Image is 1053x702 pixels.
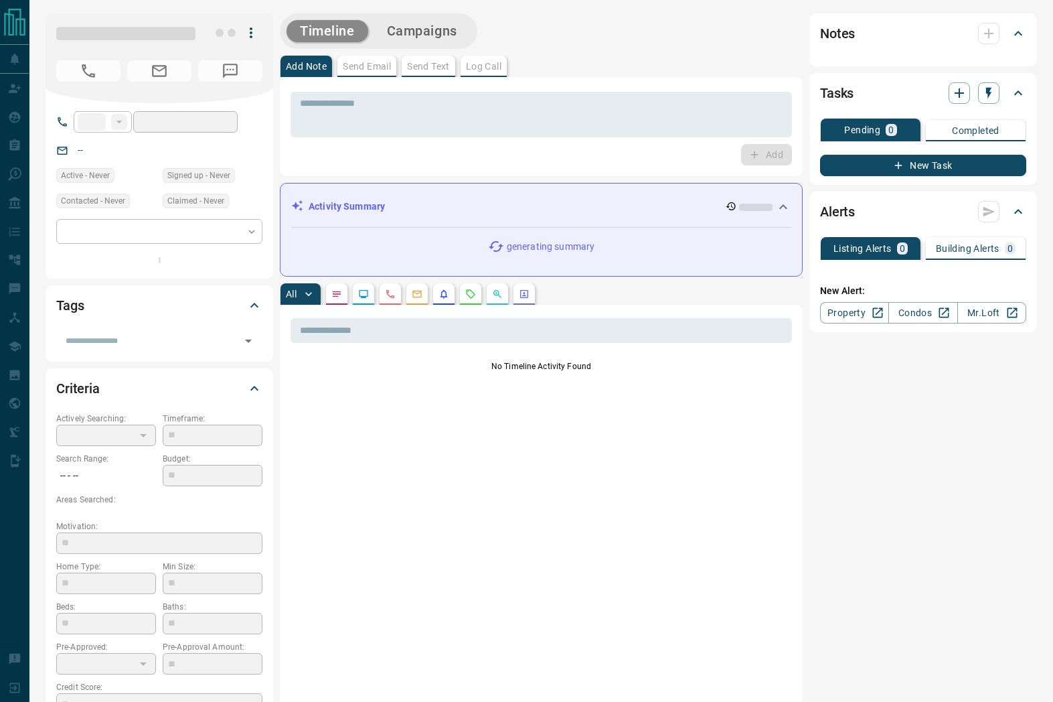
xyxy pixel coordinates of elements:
p: Pending [844,125,880,135]
p: 0 [1007,244,1013,253]
svg: Notes [331,289,342,299]
p: Credit Score: [56,681,262,693]
span: Claimed - Never [167,194,224,208]
div: Tasks [820,77,1026,109]
span: Active - Never [61,169,110,182]
svg: Opportunities [492,289,503,299]
p: Completed [952,126,999,135]
p: Min Size: [163,561,262,573]
p: Budget: [163,453,262,465]
svg: Lead Browsing Activity [358,289,369,299]
svg: Listing Alerts [438,289,449,299]
p: -- - -- [56,465,156,487]
span: Contacted - Never [61,194,125,208]
p: 0 [888,125,894,135]
svg: Agent Actions [519,289,530,299]
span: No Number [56,60,120,82]
p: Listing Alerts [833,244,892,253]
div: Activity Summary [291,194,791,219]
div: Tags [56,289,262,322]
div: Alerts [820,196,1026,228]
button: Open [239,332,258,350]
span: Signed up - Never [167,169,230,182]
h2: Alerts [820,201,855,222]
div: Criteria [56,372,262,405]
p: Areas Searched: [56,494,262,506]
p: Actively Searching: [56,413,156,425]
p: Search Range: [56,453,156,465]
button: Campaigns [374,20,471,42]
p: Building Alerts [936,244,999,253]
p: No Timeline Activity Found [291,360,792,372]
h2: Tags [56,295,84,316]
h2: Criteria [56,378,100,399]
p: Motivation: [56,520,262,533]
button: Timeline [287,20,368,42]
span: No Email [127,60,191,82]
p: Home Type: [56,561,156,573]
span: No Number [198,60,262,82]
button: New Task [820,155,1026,176]
p: Add Note [286,62,327,71]
p: Beds: [56,601,156,613]
p: Timeframe: [163,413,262,425]
p: Pre-Approval Amount: [163,641,262,653]
svg: Emails [412,289,422,299]
a: Mr.Loft [957,302,1026,324]
p: New Alert: [820,284,1026,298]
a: Property [820,302,889,324]
p: Pre-Approved: [56,641,156,653]
a: Condos [888,302,957,324]
svg: Requests [465,289,476,299]
p: generating summary [507,240,594,254]
a: -- [78,145,83,155]
svg: Calls [385,289,396,299]
p: All [286,289,297,299]
h2: Notes [820,23,855,44]
h2: Tasks [820,82,854,104]
div: Notes [820,17,1026,50]
p: Baths: [163,601,262,613]
p: Activity Summary [309,200,385,214]
p: 0 [900,244,905,253]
